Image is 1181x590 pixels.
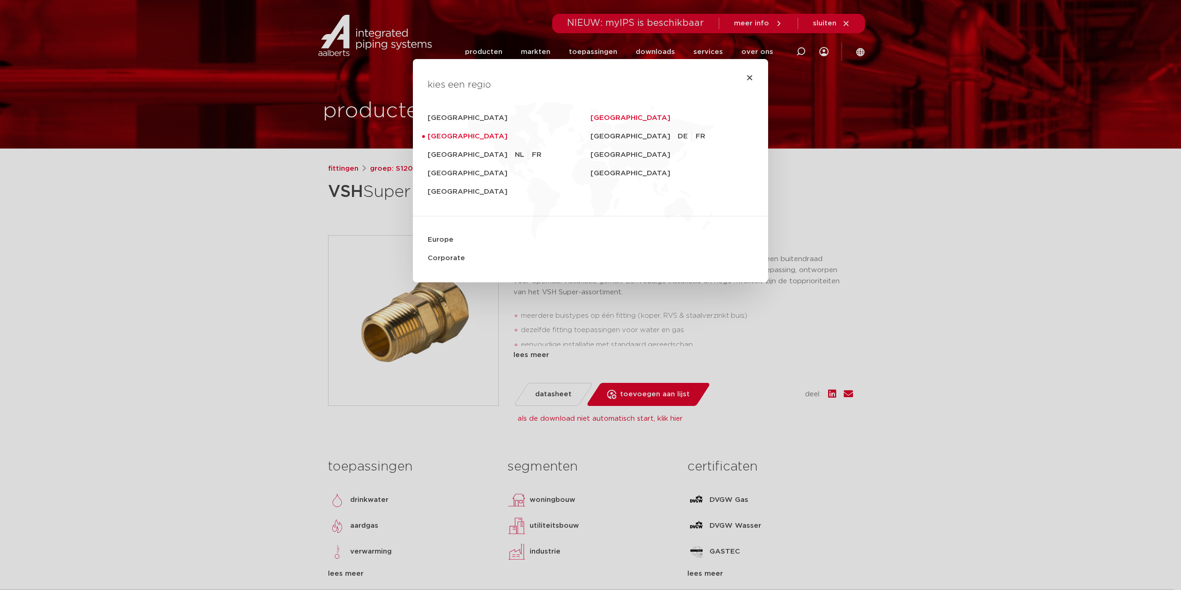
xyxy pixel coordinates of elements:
a: [GEOGRAPHIC_DATA] [590,127,678,146]
a: [GEOGRAPHIC_DATA] [590,164,753,183]
a: Europe [428,231,753,249]
a: [GEOGRAPHIC_DATA] [590,109,753,127]
a: Close [746,74,753,81]
ul: [GEOGRAPHIC_DATA] [678,127,713,146]
a: Corporate [428,249,753,268]
a: NL [515,149,528,161]
a: [GEOGRAPHIC_DATA] [590,146,753,164]
h4: kies een regio [428,77,753,92]
a: FR [532,149,542,161]
a: [GEOGRAPHIC_DATA] [428,183,590,201]
a: DE [678,131,692,142]
ul: [GEOGRAPHIC_DATA] [515,146,542,164]
nav: Menu [428,109,753,268]
a: [GEOGRAPHIC_DATA] [428,146,515,164]
a: [GEOGRAPHIC_DATA] [428,109,590,127]
a: [GEOGRAPHIC_DATA] [428,127,590,146]
a: [GEOGRAPHIC_DATA] [428,164,590,183]
a: FR [696,131,709,142]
